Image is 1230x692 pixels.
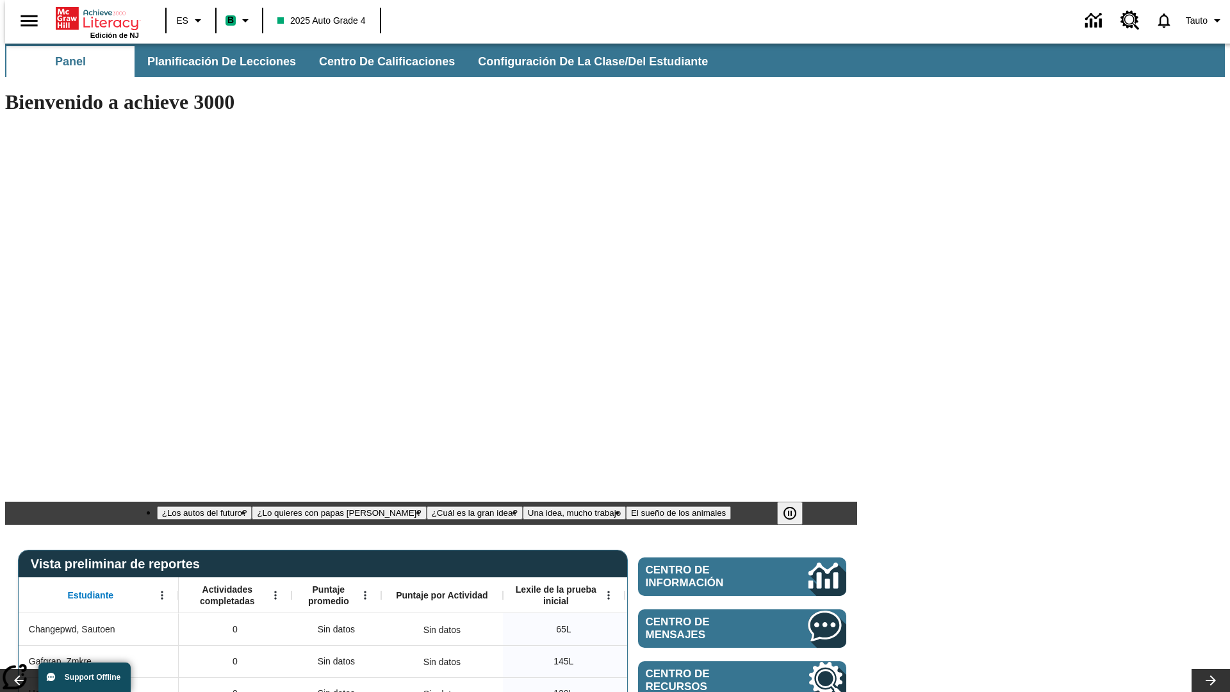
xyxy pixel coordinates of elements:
[468,46,718,77] button: Configuración de la clase/del estudiante
[176,14,188,28] span: ES
[309,46,465,77] button: Centro de calificaciones
[417,617,467,643] div: Sin datos, Changepwd, Sautoen
[777,502,816,525] div: Pausar
[1113,3,1147,38] a: Centro de recursos, Se abrirá en una pestaña nueva.
[56,6,139,31] a: Portada
[291,613,381,645] div: Sin datos, Changepwd, Sautoen
[626,506,731,520] button: Diapositiva 5 El sueño de los animales
[556,623,571,636] span: 65 Lexile, Changepwd, Sautoen
[319,54,455,69] span: Centro de calificaciones
[185,584,270,607] span: Actividades completadas
[233,623,238,636] span: 0
[523,506,626,520] button: Diapositiva 4 Una idea, mucho trabajo
[56,4,139,39] div: Portada
[777,502,803,525] button: Pausar
[298,584,359,607] span: Puntaje promedio
[553,655,573,668] span: 145 Lexile, Gafqrap, Zmkre
[152,586,172,605] button: Abrir menú
[220,9,258,32] button: Boost El color de la clase es verde menta. Cambiar el color de la clase.
[252,506,426,520] button: Diapositiva 2 ¿Lo quieres con papas fritas?
[68,589,114,601] span: Estudiante
[396,589,488,601] span: Puntaje por Actividad
[478,54,708,69] span: Configuración de la clase/del estudiante
[266,586,285,605] button: Abrir menú
[638,609,846,648] a: Centro de mensajes
[638,557,846,596] a: Centro de información
[179,613,291,645] div: 0, Changepwd, Sautoen
[646,616,770,641] span: Centro de mensajes
[29,655,92,668] span: Gafqrap, Zmkre
[147,54,296,69] span: Planificación de lecciones
[599,586,618,605] button: Abrir menú
[311,648,361,675] span: Sin datos
[90,31,139,39] span: Edición de NJ
[311,616,361,643] span: Sin datos
[6,46,135,77] button: Panel
[5,44,1225,77] div: Subbarra de navegación
[29,623,115,636] span: Changepwd, Sautoen
[356,586,375,605] button: Abrir menú
[157,506,252,520] button: Diapositiva 1 ¿Los autos del futuro?
[277,14,366,28] span: 2025 Auto Grade 4
[179,645,291,677] div: 0, Gafqrap, Zmkre
[427,506,523,520] button: Diapositiva 3 ¿Cuál es la gran idea?
[31,557,206,572] span: Vista preliminar de reportes
[65,673,120,682] span: Support Offline
[5,90,857,114] h1: Bienvenido a achieve 3000
[170,9,211,32] button: Lenguaje: ES, Selecciona un idioma
[1147,4,1181,37] a: Notificaciones
[1078,3,1113,38] a: Centro de información
[227,12,234,28] span: B
[55,54,86,69] span: Panel
[137,46,306,77] button: Planificación de lecciones
[646,564,766,589] span: Centro de información
[38,663,131,692] button: Support Offline
[291,645,381,677] div: Sin datos, Gafqrap, Zmkre
[509,584,603,607] span: Lexile de la prueba inicial
[10,2,48,40] button: Abrir el menú lateral
[1181,9,1230,32] button: Perfil/Configuración
[1186,14,1208,28] span: Tauto
[233,655,238,668] span: 0
[5,46,719,77] div: Subbarra de navegación
[417,649,467,675] div: Sin datos, Gafqrap, Zmkre
[1192,669,1230,692] button: Carrusel de lecciones, seguir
